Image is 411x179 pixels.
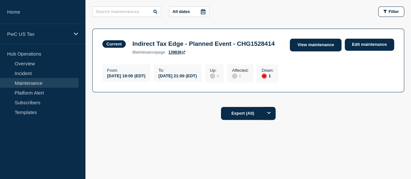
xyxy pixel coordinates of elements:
[210,73,215,79] div: disabled
[159,68,197,73] p: To :
[262,68,274,73] p: Down :
[132,50,165,55] p: page
[210,73,219,79] div: 0
[132,50,156,55] span: maintenance
[168,50,185,55] a: 139836
[210,68,219,73] p: Up :
[132,40,275,47] h3: Indirect Tax Edge - Planned Event - CHG1528414
[263,107,276,120] button: Options
[159,73,197,78] div: [DATE] 21:00 (EDT)
[7,31,70,37] p: PwC US Tax
[345,39,394,51] a: Edit maintenance
[378,6,404,17] button: Filter
[232,73,237,79] div: disabled
[107,73,146,78] div: [DATE] 19:00 (EDT)
[107,42,122,46] div: Current
[232,68,249,73] p: Affected :
[262,73,274,79] div: 1
[169,6,209,17] button: All dates
[92,6,161,17] input: Search maintenances
[173,9,190,14] p: All dates
[290,39,341,51] a: View maintenance
[232,73,249,79] div: 0
[262,73,267,79] div: down
[389,9,399,14] span: Filter
[107,68,146,73] p: From :
[221,107,276,120] button: Export (All)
